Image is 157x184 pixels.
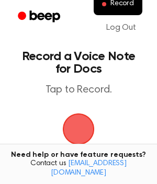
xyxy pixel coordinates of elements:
img: Beep Logo [63,113,94,145]
a: Beep [10,7,70,27]
h1: Record a Voice Note for Docs [19,50,138,75]
span: Contact us [6,159,151,178]
a: [EMAIL_ADDRESS][DOMAIN_NAME] [51,160,127,177]
a: Log Out [96,15,147,40]
p: Tap to Record. [19,84,138,97]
